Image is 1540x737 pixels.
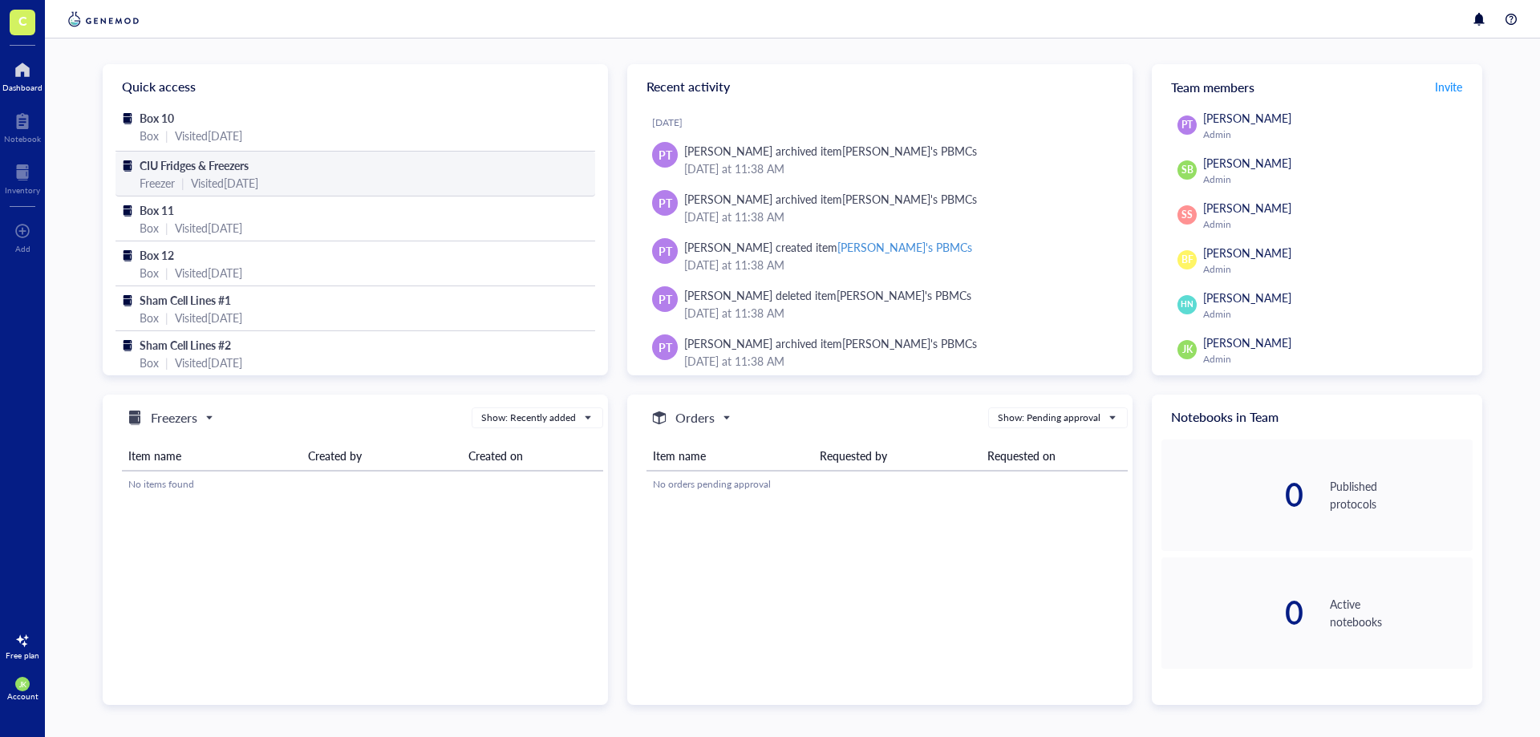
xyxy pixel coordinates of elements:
[64,10,143,29] img: genemod-logo
[175,309,242,326] div: Visited [DATE]
[140,309,159,326] div: Box
[122,441,302,471] th: Item name
[1181,208,1193,222] span: SS
[1434,74,1463,99] button: Invite
[1435,79,1462,95] span: Invite
[175,219,242,237] div: Visited [DATE]
[684,160,1107,177] div: [DATE] at 11:38 AM
[813,441,980,471] th: Requested by
[140,247,174,263] span: Box 12
[653,477,1121,492] div: No orders pending approval
[140,337,231,353] span: Sham Cell Lines #2
[140,157,249,173] span: CIU Fridges & Freezers
[842,335,977,351] div: [PERSON_NAME]'s PBMCs
[1203,245,1291,261] span: [PERSON_NAME]
[4,108,41,144] a: Notebook
[302,441,462,471] th: Created by
[842,191,977,207] div: [PERSON_NAME]'s PBMCs
[684,286,971,304] div: [PERSON_NAME] deleted item
[140,354,159,371] div: Box
[1181,163,1193,177] span: SB
[1203,110,1291,126] span: [PERSON_NAME]
[684,190,978,208] div: [PERSON_NAME] archived item
[165,127,168,144] div: |
[1330,477,1473,512] div: Published protocols
[684,142,978,160] div: [PERSON_NAME] archived item
[5,160,40,195] a: Inventory
[1203,290,1291,306] span: [PERSON_NAME]
[659,242,672,260] span: PT
[181,174,184,192] div: |
[646,441,813,471] th: Item name
[1203,353,1466,366] div: Admin
[684,334,978,352] div: [PERSON_NAME] archived item
[140,127,159,144] div: Box
[659,338,672,356] span: PT
[140,219,159,237] div: Box
[837,239,972,255] div: [PERSON_NAME]'s PBMCs
[18,680,26,689] span: JK
[842,143,977,159] div: [PERSON_NAME]'s PBMCs
[2,57,43,92] a: Dashboard
[684,304,1107,322] div: [DATE] at 11:38 AM
[151,408,197,427] h5: Freezers
[684,256,1107,273] div: [DATE] at 11:38 AM
[1181,118,1193,132] span: PT
[462,441,603,471] th: Created on
[6,650,39,660] div: Free plan
[659,146,672,164] span: PT
[659,194,672,212] span: PT
[165,354,168,371] div: |
[7,691,38,701] div: Account
[627,64,1133,109] div: Recent activity
[140,202,174,218] span: Box 11
[1181,253,1193,267] span: BF
[140,264,159,281] div: Box
[175,354,242,371] div: Visited [DATE]
[837,287,971,303] div: [PERSON_NAME]'s PBMCs
[165,309,168,326] div: |
[140,110,174,126] span: Box 10
[128,477,597,492] div: No items found
[140,292,231,308] span: Sham Cell Lines #1
[18,10,27,30] span: C
[1203,308,1466,321] div: Admin
[2,83,43,92] div: Dashboard
[140,174,175,192] div: Freezer
[15,244,30,253] div: Add
[981,441,1128,471] th: Requested on
[684,208,1107,225] div: [DATE] at 11:38 AM
[175,264,242,281] div: Visited [DATE]
[5,185,40,195] div: Inventory
[1203,200,1291,216] span: [PERSON_NAME]
[652,116,1120,129] div: [DATE]
[481,411,576,425] div: Show: Recently added
[175,127,242,144] div: Visited [DATE]
[1161,479,1304,511] div: 0
[1203,334,1291,350] span: [PERSON_NAME]
[1152,395,1482,439] div: Notebooks in Team
[4,134,41,144] div: Notebook
[1203,128,1466,141] div: Admin
[1161,597,1304,629] div: 0
[1182,342,1193,357] span: JK
[1203,218,1466,231] div: Admin
[998,411,1100,425] div: Show: Pending approval
[1330,595,1473,630] div: Active notebooks
[103,64,608,109] div: Quick access
[165,219,168,237] div: |
[1203,263,1466,276] div: Admin
[684,238,972,256] div: [PERSON_NAME] created item
[191,174,258,192] div: Visited [DATE]
[1152,64,1482,109] div: Team members
[640,232,1120,280] a: PT[PERSON_NAME] created item[PERSON_NAME]'s PBMCs[DATE] at 11:38 AM
[1181,298,1193,310] span: HN
[659,290,672,308] span: PT
[675,408,715,427] h5: Orders
[165,264,168,281] div: |
[1203,173,1466,186] div: Admin
[1203,155,1291,171] span: [PERSON_NAME]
